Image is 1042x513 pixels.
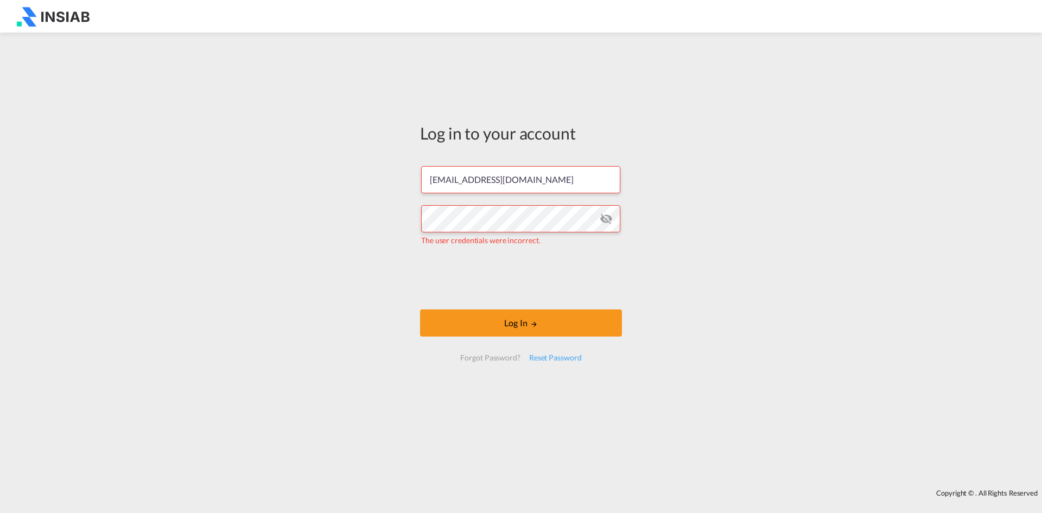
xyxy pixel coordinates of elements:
[420,309,622,337] button: LOGIN
[420,122,622,144] div: Log in to your account
[421,166,620,193] input: Enter email/phone number
[16,4,90,29] img: 0ea05a20c6b511ef93588b618553d863.png
[600,212,613,225] md-icon: icon-eye-off
[421,236,540,245] span: The user credentials were incorrect.
[439,256,603,299] iframe: reCAPTCHA
[525,348,586,368] div: Reset Password
[456,348,524,368] div: Forgot Password?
